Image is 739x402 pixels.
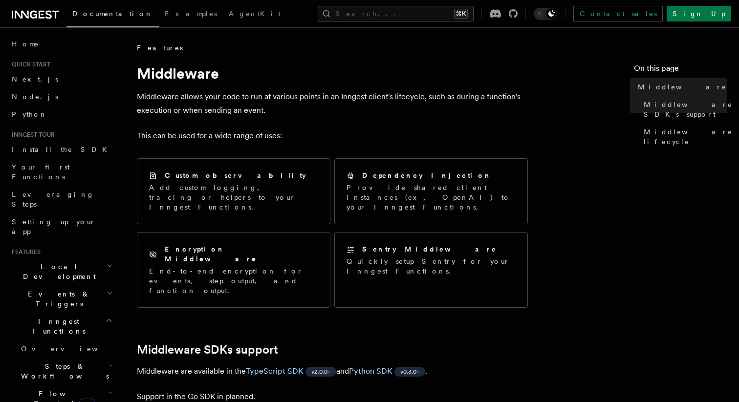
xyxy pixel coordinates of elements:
[8,106,115,123] a: Python
[137,90,528,117] p: Middleware allows your code to run at various points in an Inngest client's lifecycle, such as du...
[17,358,115,385] button: Steps & Workflows
[667,6,731,21] a: Sign Up
[347,256,516,276] p: Quickly setup Sentry for your Inngest Functions.
[8,262,107,281] span: Local Development
[454,9,468,19] kbd: ⌘K
[8,131,55,139] span: Inngest tour
[137,64,528,82] h1: Middleware
[72,10,153,18] span: Documentation
[334,232,528,308] a: Sentry MiddlewareQuickly setup Sentry for your Inngest Functions.
[137,129,528,143] p: This can be used for a wide range of uses:
[8,186,115,213] a: Leveraging Steps
[137,364,528,378] p: Middleware are available in the and .
[400,368,419,376] span: v0.3.0+
[311,368,330,376] span: v2.0.0+
[8,258,115,285] button: Local Development
[223,3,286,26] a: AgentKit
[21,345,122,353] span: Overview
[638,82,727,92] span: Middleware
[165,10,217,18] span: Examples
[640,96,727,123] a: Middleware SDKs support
[17,361,109,381] span: Steps & Workflows
[12,93,58,101] span: Node.js
[137,43,183,53] span: Features
[8,61,50,68] span: Quick start
[12,190,94,208] span: Leveraging Steps
[8,141,115,158] a: Install the SDK
[165,244,318,264] h2: Encryption Middleware
[12,163,70,181] span: Your first Functions
[8,70,115,88] a: Next.js
[349,366,392,376] a: Python SDK
[8,158,115,186] a: Your first Functions
[8,317,106,336] span: Inngest Functions
[573,6,663,21] a: Contact sales
[634,63,727,78] h4: On this page
[12,75,58,83] span: Next.js
[640,123,727,150] a: Middleware lifecycle
[347,183,516,212] p: Provide shared client instances (ex, OpenAI) to your Inngest Functions.
[334,158,528,224] a: Dependency InjectionProvide shared client instances (ex, OpenAI) to your Inngest Functions.
[159,3,223,26] a: Examples
[12,110,47,118] span: Python
[634,78,727,96] a: Middleware
[8,213,115,240] a: Setting up your app
[8,35,115,53] a: Home
[165,170,306,180] h2: Custom observability
[149,266,318,296] p: End-to-end encryption for events, step output, and function output.
[8,88,115,106] a: Node.js
[17,340,115,358] a: Overview
[644,127,733,147] span: Middleware lifecycle
[362,170,492,180] h2: Dependency Injection
[229,10,281,18] span: AgentKit
[246,366,304,376] a: TypeScript SDK
[8,285,115,313] button: Events & Triggers
[534,8,557,20] button: Toggle dark mode
[12,218,96,235] span: Setting up your app
[12,146,113,153] span: Install the SDK
[149,183,318,212] p: Add custom logging, tracing or helpers to your Inngest Functions.
[8,289,107,309] span: Events & Triggers
[318,6,474,21] button: Search...⌘K
[137,232,330,308] a: Encryption MiddlewareEnd-to-end encryption for events, step output, and function output.
[644,100,733,119] span: Middleware SDKs support
[362,244,497,254] h2: Sentry Middleware
[137,158,330,224] a: Custom observabilityAdd custom logging, tracing or helpers to your Inngest Functions.
[8,248,41,256] span: Features
[12,39,39,49] span: Home
[66,3,159,27] a: Documentation
[8,313,115,340] button: Inngest Functions
[137,343,278,357] a: Middleware SDKs support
